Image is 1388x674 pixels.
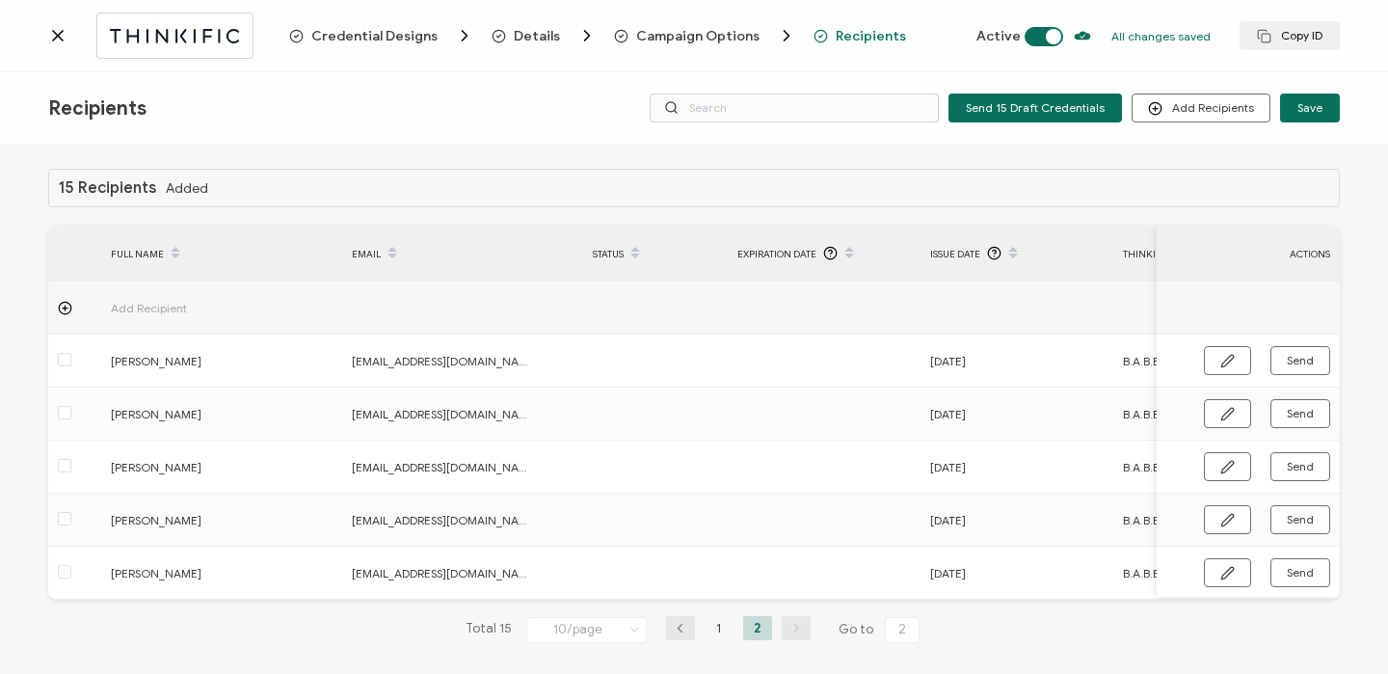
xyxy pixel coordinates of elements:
[1257,29,1322,43] span: Copy ID
[492,26,597,45] span: Details
[1297,102,1322,114] span: Save
[352,509,535,531] span: [EMAIL_ADDRESS][DOMAIN_NAME]
[1287,355,1314,366] span: Send
[1292,581,1388,674] iframe: Chat Widget
[1270,505,1330,534] button: Send
[583,237,728,270] div: Status
[1111,29,1211,43] p: All changes saved
[1270,399,1330,428] button: Send
[289,26,474,45] span: Credential Designs
[289,26,906,45] div: Breadcrumb
[930,403,966,425] span: [DATE]
[1270,346,1330,375] button: Send
[311,29,438,43] span: Credential Designs
[111,562,294,584] span: [PERSON_NAME]
[976,28,1021,44] span: Active
[839,616,923,643] span: Go to
[59,179,156,197] h1: 15 Recipients
[111,350,294,372] span: [PERSON_NAME]
[352,403,535,425] span: [EMAIL_ADDRESS][DOMAIN_NAME]
[930,456,966,478] span: [DATE]
[948,94,1122,122] button: Send 15 Draft Credentials
[930,509,966,531] span: [DATE]
[352,562,535,584] span: [EMAIL_ADDRESS][DOMAIN_NAME]
[111,456,294,478] span: [PERSON_NAME]
[352,350,535,372] span: [EMAIL_ADDRESS][DOMAIN_NAME]
[526,617,647,643] input: Select
[1287,567,1314,579] span: Send
[48,96,147,121] span: Recipients
[107,24,243,48] img: thinkific.svg
[1287,461,1314,472] span: Send
[166,181,208,196] span: Added
[966,102,1105,114] span: Send 15 Draft Credentials
[705,616,734,640] li: 1
[930,350,966,372] span: [DATE]
[101,237,342,270] div: FULL NAME
[1270,558,1330,587] button: Send
[814,29,906,43] span: Recipients
[514,29,560,43] span: Details
[737,243,816,265] span: Expiration Date
[342,237,583,270] div: EMAIL
[1132,94,1270,122] button: Add Recipients
[352,456,535,478] span: [EMAIL_ADDRESS][DOMAIN_NAME]
[111,403,294,425] span: [PERSON_NAME]
[614,26,796,45] span: Campaign Options
[1157,243,1340,265] div: ACTIONS
[466,616,512,643] span: Total 15
[1240,21,1340,50] button: Copy ID
[1287,514,1314,526] span: Send
[650,94,939,122] input: Search
[111,509,294,531] span: [PERSON_NAME]
[111,297,294,319] span: Add Recipient
[836,29,906,43] span: Recipients
[636,29,760,43] span: Campaign Options
[743,616,772,640] li: 2
[1280,94,1340,122] button: Save
[1270,452,1330,481] button: Send
[1113,237,1306,270] div: Thinkific Course Name
[930,562,966,584] span: [DATE]
[1287,408,1314,419] span: Send
[930,243,980,265] span: Issue Date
